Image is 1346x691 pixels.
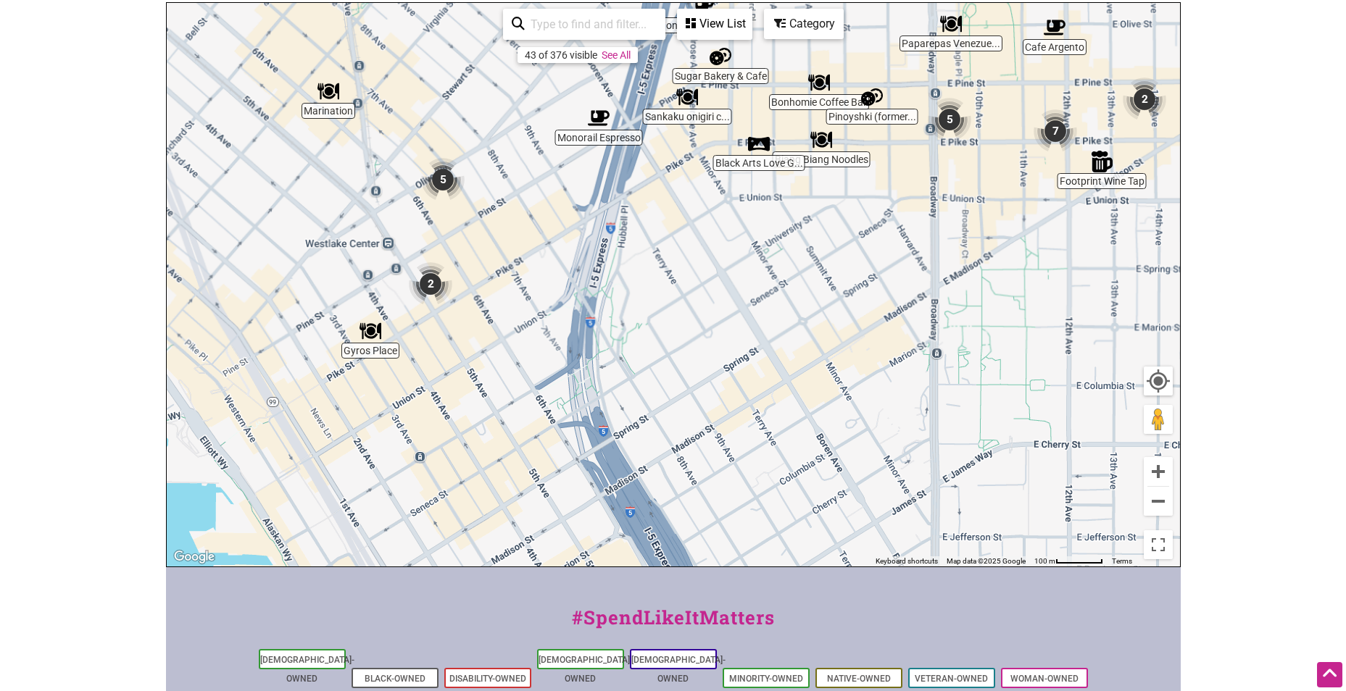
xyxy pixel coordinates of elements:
[525,10,657,38] input: Type to find and filter...
[166,603,1181,646] div: #SpendLikeItMatters
[765,10,842,38] div: Category
[409,262,452,306] div: 2
[678,10,751,38] div: View List
[503,9,665,40] div: Type to search and filter
[1144,367,1173,395] button: Your Location
[861,86,883,108] div: Pinoyshki (formerly Piroshki on 3rd)
[1144,405,1173,434] button: Drag Pegman onto the map to open Street View
[631,655,726,684] a: [DEMOGRAPHIC_DATA]-Owned
[421,158,465,201] div: 5
[1144,457,1173,486] button: Zoom in
[539,655,633,684] a: [DEMOGRAPHIC_DATA]-Owned
[1123,78,1166,121] div: 2
[1144,487,1173,516] button: Zoom out
[808,72,830,93] div: Bonhomie Coffee Bar
[170,548,218,566] img: Google
[876,556,938,566] button: Keyboard shortcuts
[947,557,1026,565] span: Map data ©2025 Google
[810,129,832,151] div: Biang Biang Noodles
[677,9,752,40] div: See a list of the visible businesses
[1112,557,1132,565] a: Terms
[170,548,218,566] a: Open this area in Google Maps (opens a new window)
[1034,557,1055,565] span: 100 m
[365,674,425,684] a: Black-Owned
[676,86,698,108] div: Sankaku onigiri cafe & bar
[1044,17,1065,38] div: Cafe Argento
[827,674,891,684] a: Native-Owned
[588,107,610,129] div: Monorail Espresso
[602,49,631,61] a: See All
[729,674,803,684] a: Minority-Owned
[1034,109,1077,153] div: 7
[1142,529,1174,561] button: Toggle fullscreen view
[710,46,731,67] div: Sugar Bakery & Cafe
[1317,662,1342,687] div: Scroll Back to Top
[525,49,597,61] div: 43 of 376 visible
[1010,674,1079,684] a: Woman-Owned
[748,133,770,154] div: Black Arts Love Gallery and Marketplace
[940,13,962,35] div: Paparepas Venezuelan Food
[915,674,988,684] a: Veteran-Owned
[764,9,844,39] div: Filter by category
[1091,151,1113,172] div: Footprint Wine Tap
[317,80,339,102] div: Marination
[360,320,381,342] div: Gyros Place
[928,98,971,141] div: 5
[449,674,526,684] a: Disability-Owned
[1030,556,1108,566] button: Map Scale: 100 m per 62 pixels
[260,655,354,684] a: [DEMOGRAPHIC_DATA]-Owned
